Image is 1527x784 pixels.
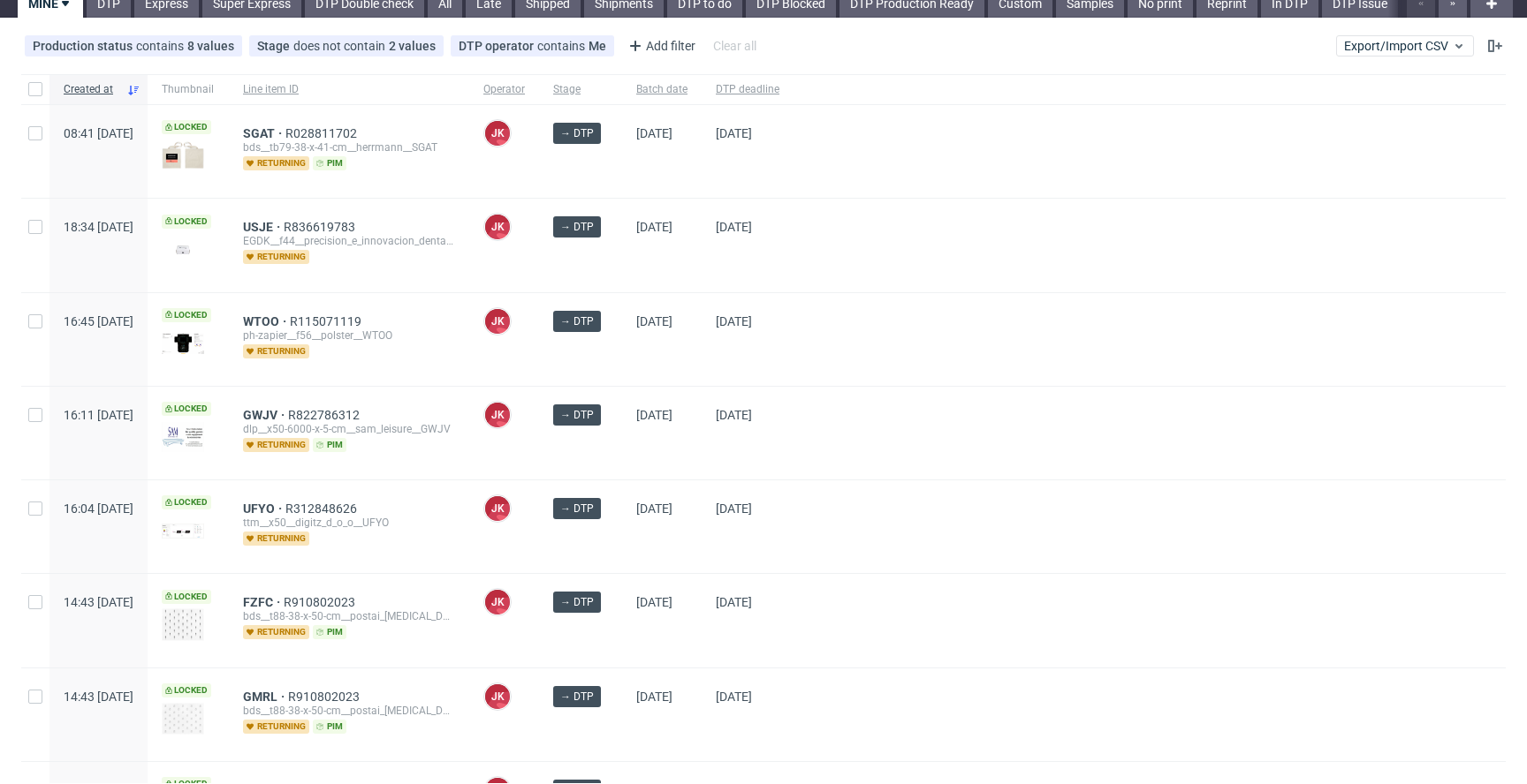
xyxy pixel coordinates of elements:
[243,234,455,248] div: EGDK__f44__precision_e_innovacion_dental_sl__USJE
[285,126,361,140] a: R028811702
[243,516,455,530] div: ttm__x50__digitz_d_o_o__UFYO
[243,314,290,328] a: WTOO
[560,689,594,705] span: → DTP
[162,215,211,229] span: Locked
[459,39,537,53] span: DTP operator
[313,438,346,452] span: pim
[716,314,752,328] span: [DATE]
[243,344,309,358] span: returning
[243,501,285,516] a: UFYO
[485,496,510,521] figcaption: JK
[313,720,346,734] span: pim
[64,82,119,97] span: Created at
[537,39,589,53] span: contains
[483,82,525,97] span: Operator
[187,39,234,53] div: 8 values
[589,39,606,53] div: Me
[162,308,211,322] span: Locked
[636,220,672,234] span: [DATE]
[290,314,365,328] span: R115071119
[716,408,752,422] span: [DATE]
[313,156,346,170] span: pim
[243,720,309,734] span: returning
[636,595,672,609] span: [DATE]
[293,39,389,53] span: does not contain
[485,684,510,709] figcaption: JK
[716,220,752,234] span: [DATE]
[243,704,455,718] div: bds__t88-38-x-50-cm__postai_[MEDICAL_DATA]__GMRL
[243,690,288,704] a: GMRL
[162,683,211,697] span: Locked
[636,314,672,328] span: [DATE]
[621,32,699,60] div: Add filter
[162,422,204,452] img: version_two_editor_design.png
[64,501,133,516] span: 16:04 [DATE]
[1336,35,1474,57] button: Export/Import CSV
[64,314,133,328] span: 16:45 [DATE]
[64,220,133,234] span: 18:34 [DATE]
[243,531,309,546] span: returning
[636,82,688,97] span: Batch date
[288,408,363,422] span: R822786312
[136,39,187,53] span: contains
[716,595,752,609] span: [DATE]
[64,126,133,140] span: 08:41 [DATE]
[162,120,211,134] span: Locked
[716,501,752,516] span: [DATE]
[560,125,594,141] span: → DTP
[284,220,359,234] a: R836619783
[716,126,752,140] span: [DATE]
[243,422,455,436] div: dlp__x50-6000-x-5-cm__sam_leisure__GWJV
[716,690,752,704] span: [DATE]
[162,82,215,97] span: Thumbnail
[243,408,288,422] a: GWJV
[257,39,293,53] span: Stage
[560,313,594,329] span: → DTP
[243,609,455,623] div: bds__t88-38-x-50-cm__postai_[MEDICAL_DATA]__FZFC
[284,595,359,609] span: R910802023
[560,407,594,423] span: → DTP
[243,595,284,609] a: FZFC
[243,438,309,452] span: returning
[485,590,510,614] figcaption: JK
[162,495,211,509] span: Locked
[485,215,510,239] figcaption: JK
[485,403,510,427] figcaption: JK
[285,501,361,516] a: R312848626
[162,524,204,538] img: version_two_editor_design.png
[243,625,309,639] span: returning
[243,82,455,97] span: Line item ID
[243,328,455,343] div: ph-zapier__f56__polster__WTOO
[485,121,510,146] figcaption: JK
[162,141,204,170] img: version_two_editor_design.png
[243,140,455,155] div: bds__tb79-38-x-41-cm__herrmann__SGAT
[636,501,672,516] span: [DATE]
[313,625,346,639] span: pim
[560,219,594,235] span: → DTP
[64,595,133,609] span: 14:43 [DATE]
[243,126,285,140] a: SGAT
[243,156,309,170] span: returning
[162,237,204,261] img: version_two_editor_design
[716,82,779,97] span: DTP deadline
[64,690,133,704] span: 14:43 [DATE]
[162,590,211,604] span: Locked
[33,39,136,53] span: Production status
[560,501,594,516] span: → DTP
[243,220,284,234] a: USJE
[710,34,760,58] div: Clear all
[64,408,133,422] span: 16:11 [DATE]
[636,126,672,140] span: [DATE]
[162,703,204,735] img: version_two_editor_design.png
[162,608,204,641] img: version_two_editor_design.png
[288,690,363,704] a: R910802023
